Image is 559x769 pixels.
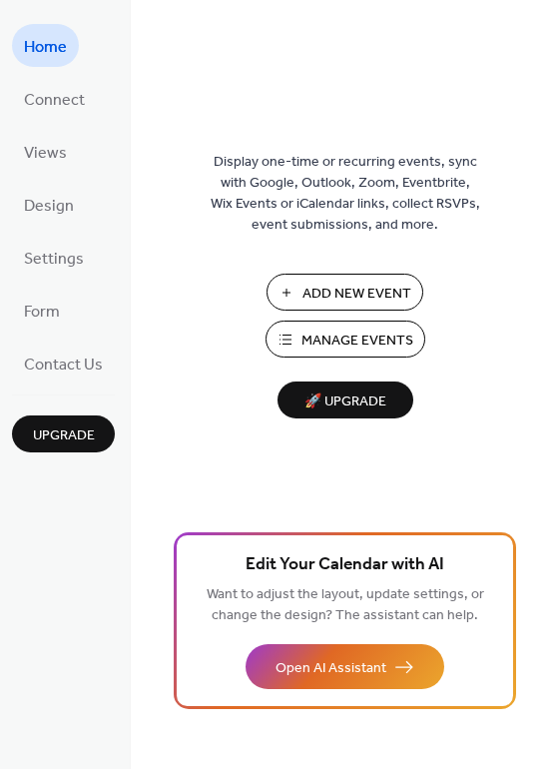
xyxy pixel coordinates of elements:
[267,274,423,311] button: Add New Event
[289,388,401,415] span: 🚀 Upgrade
[24,350,103,381] span: Contact Us
[12,342,115,384] a: Contact Us
[24,191,74,222] span: Design
[302,284,411,305] span: Add New Event
[12,415,115,452] button: Upgrade
[246,644,444,689] button: Open AI Assistant
[12,24,79,67] a: Home
[12,77,97,120] a: Connect
[24,297,60,328] span: Form
[301,331,413,352] span: Manage Events
[12,289,72,332] a: Form
[24,138,67,169] span: Views
[278,382,413,418] button: 🚀 Upgrade
[246,551,444,579] span: Edit Your Calendar with AI
[12,183,86,226] a: Design
[24,32,67,63] span: Home
[207,581,484,629] span: Want to adjust the layout, update settings, or change the design? The assistant can help.
[266,321,425,358] button: Manage Events
[211,152,480,236] span: Display one-time or recurring events, sync with Google, Outlook, Zoom, Eventbrite, Wix Events or ...
[33,425,95,446] span: Upgrade
[24,244,84,275] span: Settings
[12,130,79,173] a: Views
[276,658,386,679] span: Open AI Assistant
[24,85,85,116] span: Connect
[12,236,96,279] a: Settings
